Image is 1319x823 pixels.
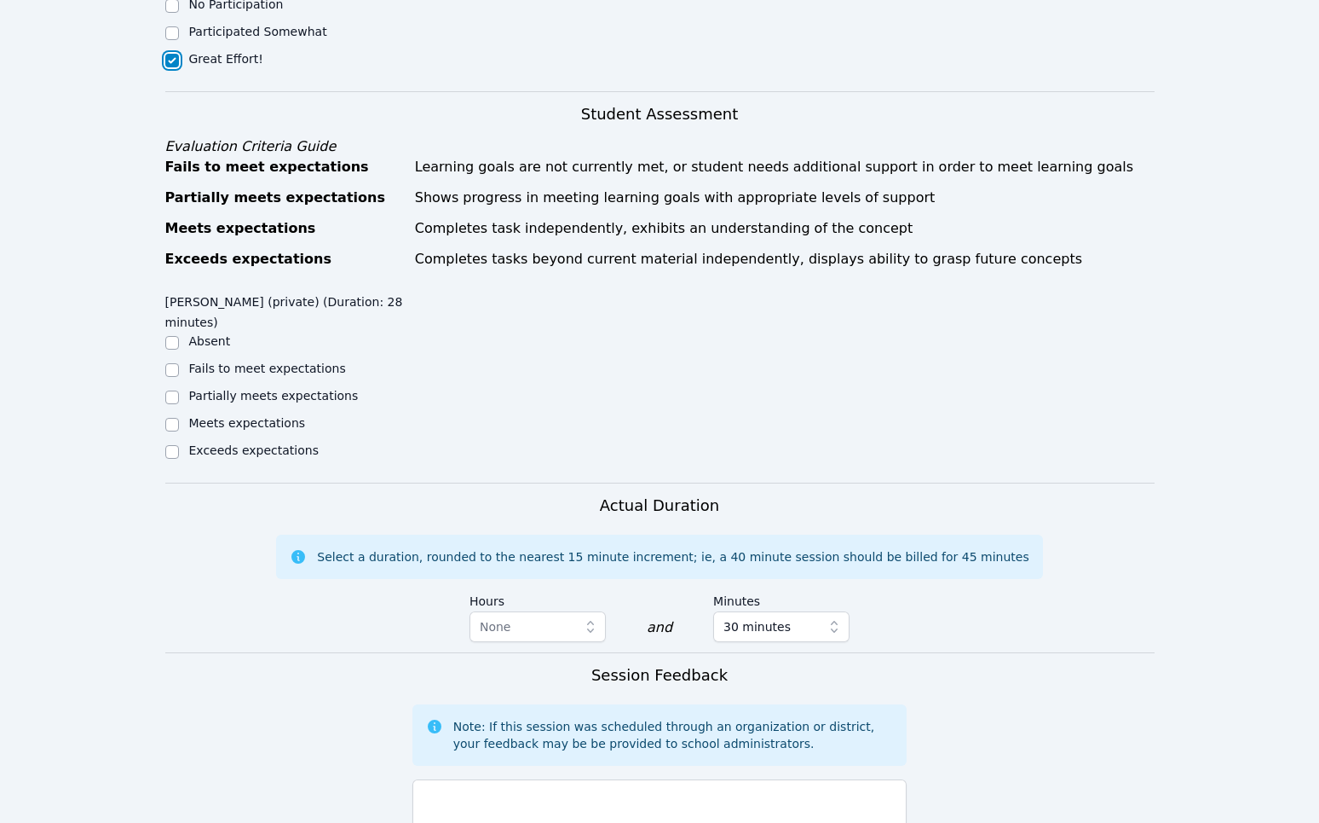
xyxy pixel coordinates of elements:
div: Select a duration, rounded to the nearest 15 minute increment; ie, a 40 minute session should be ... [317,548,1028,565]
div: Meets expectations [165,218,405,239]
div: Completes task independently, exhibits an understanding of the concept [415,218,1155,239]
label: Great Effort! [189,52,263,66]
label: Fails to meet expectations [189,362,346,375]
label: Minutes [713,586,850,611]
h3: Actual Duration [600,494,719,518]
h3: Student Assessment [165,102,1155,126]
div: Fails to meet expectations [165,157,405,177]
legend: [PERSON_NAME] (private) (Duration: 28 minutes) [165,287,412,333]
label: Participated Somewhat [189,25,327,38]
div: Learning goals are not currently met, or student needs additional support in order to meet learni... [415,157,1155,177]
div: and [647,617,672,638]
label: Partially meets expectations [189,389,359,403]
h3: Session Feedback [591,664,728,687]
div: Shows progress in meeting learning goals with appropriate levels of support [415,188,1155,208]
label: Hours [469,586,606,611]
div: Note: If this session was scheduled through an organization or district, your feedback may be be ... [453,718,894,752]
div: Evaluation Criteria Guide [165,136,1155,157]
label: Meets expectations [189,416,306,430]
label: Exceeds expectations [189,443,319,457]
span: 30 minutes [723,617,791,637]
button: None [469,611,606,642]
div: Partially meets expectations [165,188,405,208]
label: Absent [189,334,231,348]
div: Exceeds expectations [165,249,405,270]
span: None [480,620,511,634]
button: 30 minutes [713,611,850,642]
div: Completes tasks beyond current material independently, displays ability to grasp future concepts [415,249,1155,270]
